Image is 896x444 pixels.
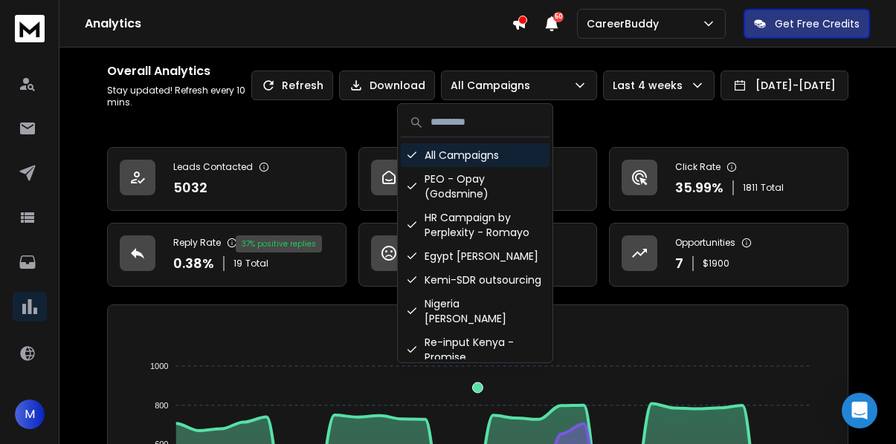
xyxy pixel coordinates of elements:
p: Download [370,78,425,93]
div: Re-input Kenya - Promise [401,330,549,369]
span: 50 [553,12,564,22]
h1: Analytics [85,15,512,33]
p: Opportunities [675,237,735,249]
div: Open Intercom Messenger [842,393,877,428]
span: 1811 [743,182,758,194]
div: HR Campaign by Perplexity - Romayo [401,206,549,244]
p: Last 4 weeks [613,78,689,93]
span: 19 [233,258,242,270]
div: PEO - Opay (Godsmine) [401,167,549,206]
p: 5032 [173,177,207,198]
h1: Overall Analytics [107,62,251,80]
img: logo [15,15,45,42]
div: Kemi-SDR outsourcing [401,268,549,292]
p: 35.99 % [675,177,723,198]
p: Leads Contacted [173,161,253,173]
p: Get Free Credits [775,16,860,31]
div: Nigeria [PERSON_NAME] [401,292,549,330]
p: All Campaigns [451,78,536,93]
p: Click Rate [675,161,721,173]
button: [DATE]-[DATE] [721,71,848,100]
span: Total [761,182,784,194]
div: All Campaigns [401,143,549,167]
span: M [15,399,45,429]
div: 37 % positive replies [236,235,322,252]
div: Egypt [PERSON_NAME] [401,244,549,268]
p: Reply Rate [173,237,221,249]
p: Stay updated! Refresh every 10 mins. [107,85,251,108]
p: 0.38 % [173,253,214,274]
p: 7 [675,253,683,274]
p: $ 1900 [703,258,729,270]
tspan: 1000 [150,362,168,370]
p: Refresh [282,78,323,93]
span: Total [245,258,268,270]
p: CareerBuddy [587,16,665,31]
tspan: 800 [155,401,168,410]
